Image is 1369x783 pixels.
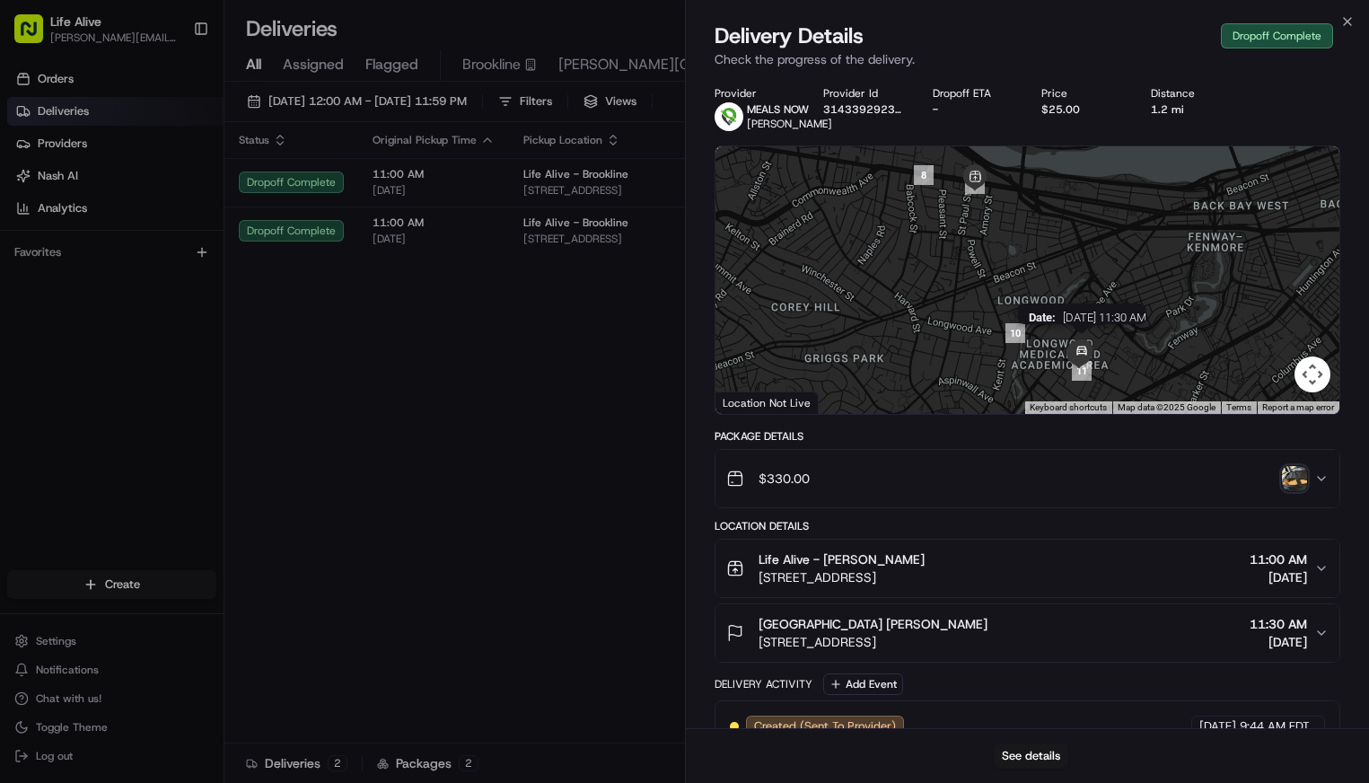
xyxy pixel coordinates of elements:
[715,677,812,691] div: Delivery Activity
[720,391,779,414] a: Open this area in Google Maps (opens a new window)
[715,429,1341,444] div: Package Details
[933,86,1014,101] div: Dropoff ETA
[1250,550,1307,568] span: 11:00 AM
[1240,718,1310,735] span: 9:44 AM EDT
[715,540,1340,597] button: Life Alive - [PERSON_NAME][STREET_ADDRESS]11:00 AM[DATE]
[1063,311,1146,324] span: [DATE] 11:30 AM
[18,261,47,290] img: Klarizel Pensader
[1005,323,1025,343] div: 10
[914,165,934,185] div: 8
[1262,402,1334,412] a: Report a map error
[1072,361,1092,381] div: 11
[1118,402,1215,412] span: Map data ©2025 Google
[759,550,925,568] span: Life Alive - [PERSON_NAME]
[1282,466,1307,491] img: photo_proof_of_delivery image
[162,278,198,293] span: [DATE]
[1294,356,1330,392] button: Map camera controls
[747,117,832,131] span: [PERSON_NAME]
[715,22,864,50] span: Delivery Details
[56,327,238,341] span: [PERSON_NAME] [PERSON_NAME]
[715,50,1341,68] p: Check the progress of the delivery.
[1250,615,1307,633] span: 11:30 AM
[1029,311,1056,324] span: Date :
[11,394,145,427] a: 📗Knowledge Base
[305,177,327,198] button: Start new chat
[56,278,148,293] span: Klarizel Pensader
[241,327,248,341] span: •
[18,18,54,54] img: Nash
[251,327,288,341] span: [DATE]
[18,233,120,248] div: Past conversations
[933,102,1014,117] div: -
[1030,401,1107,414] button: Keyboard shortcuts
[36,279,50,294] img: 1736555255976-a54dd68f-1ca7-489b-9aae-adbdc363a1c4
[823,86,904,101] div: Provider Id
[18,172,50,204] img: 1736555255976-a54dd68f-1ca7-489b-9aae-adbdc363a1c4
[47,116,296,135] input: Clear
[1151,86,1232,101] div: Distance
[38,172,70,204] img: 1724597045416-56b7ee45-8013-43a0-a6f9-03cb97ddad50
[759,470,810,488] span: $330.00
[127,444,217,459] a: Powered byPylon
[18,310,47,339] img: Joana Marie Avellanoza
[823,673,903,695] button: Add Event
[145,394,295,427] a: 💻API Documentation
[823,102,904,117] button: 3143392923435012
[1041,102,1122,117] div: $25.00
[759,615,987,633] span: [GEOGRAPHIC_DATA] [PERSON_NAME]
[754,718,896,735] span: Created (Sent To Provider)
[1250,568,1307,586] span: [DATE]
[1226,402,1251,412] a: Terms (opens in new tab)
[18,403,32,418] div: 📗
[720,391,779,414] img: Google
[715,604,1340,662] button: [GEOGRAPHIC_DATA] [PERSON_NAME][STREET_ADDRESS]11:30 AM[DATE]
[81,189,247,204] div: We're available if you need us!
[1151,102,1232,117] div: 1.2 mi
[747,102,809,117] span: MEALS NOW
[278,230,327,251] button: See all
[759,633,987,651] span: [STREET_ADDRESS]
[715,86,795,101] div: Provider
[759,568,925,586] span: [STREET_ADDRESS]
[715,102,743,131] img: melas_now_logo.png
[36,328,50,342] img: 1736555255976-a54dd68f-1ca7-489b-9aae-adbdc363a1c4
[715,519,1341,533] div: Location Details
[715,450,1340,507] button: $330.00photo_proof_of_delivery image
[994,743,1068,769] button: See details
[1199,718,1236,735] span: [DATE]
[152,278,158,293] span: •
[1250,633,1307,651] span: [DATE]
[1041,86,1122,101] div: Price
[152,403,166,418] div: 💻
[81,172,294,189] div: Start new chat
[179,445,217,459] span: Pylon
[36,401,137,419] span: Knowledge Base
[170,401,288,419] span: API Documentation
[715,391,819,414] div: Location Not Live
[18,72,327,101] p: Welcome 👋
